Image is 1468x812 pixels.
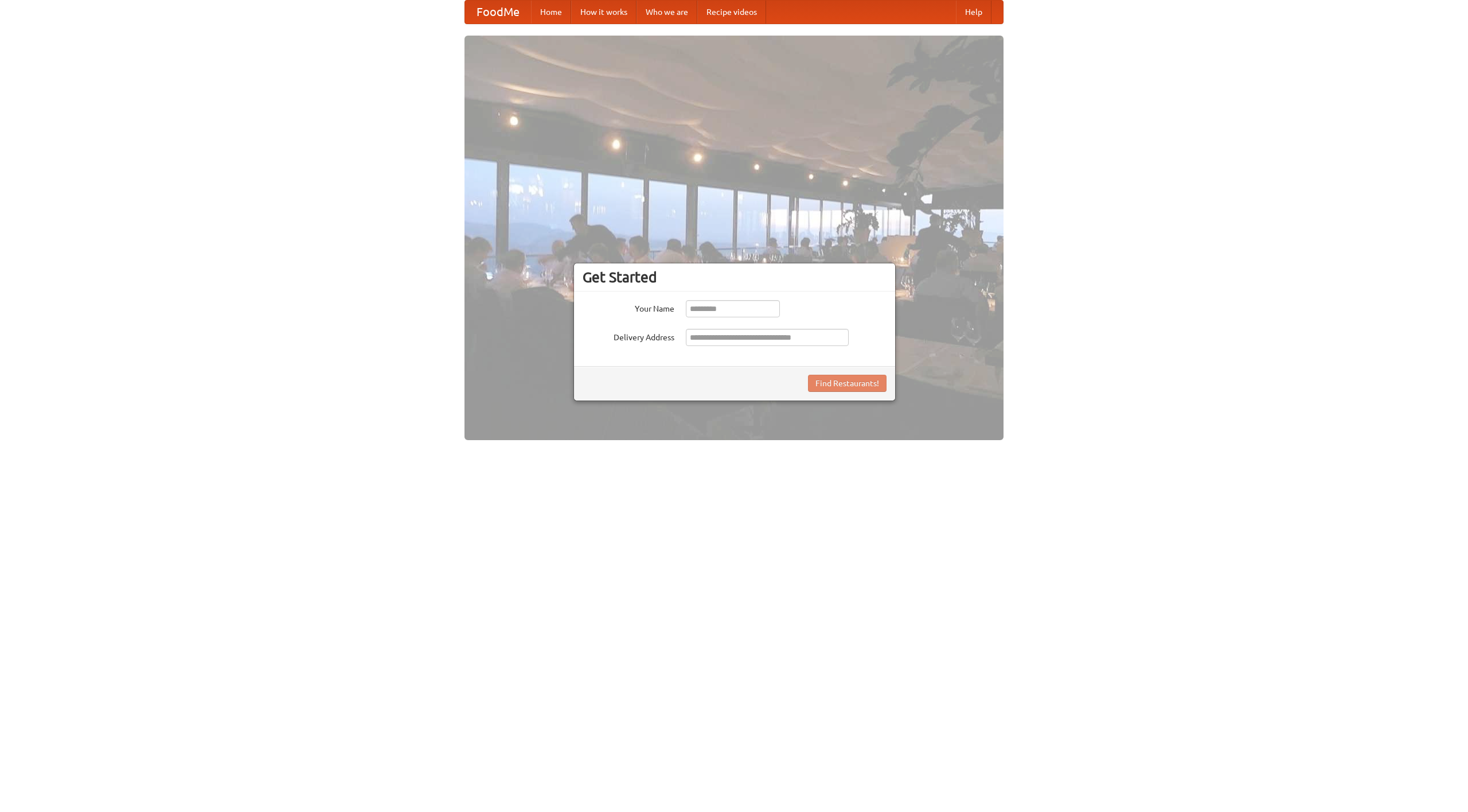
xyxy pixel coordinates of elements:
a: How it works [571,1,637,24]
a: FoodMe [465,1,531,24]
label: Your Name [583,300,674,314]
a: Who we are [637,1,697,24]
a: Recipe videos [697,1,766,24]
h3: Get Started [583,269,887,286]
button: Find Restaurants! [808,375,887,392]
a: Home [531,1,571,24]
label: Delivery Address [583,329,674,343]
a: Help [956,1,991,24]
